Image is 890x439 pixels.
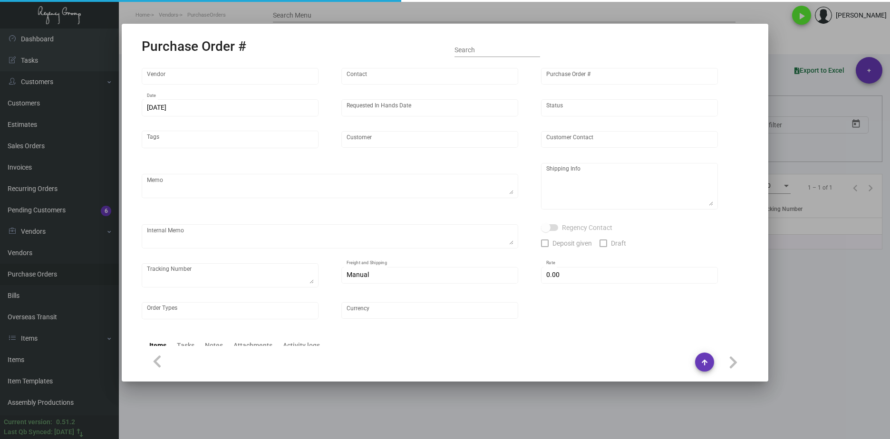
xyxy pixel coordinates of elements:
[4,427,74,437] div: Last Qb Synced: [DATE]
[552,238,592,249] span: Deposit given
[562,222,612,233] span: Regency Contact
[233,341,272,351] div: Attachments
[347,271,369,278] span: Manual
[149,341,166,351] div: Items
[4,417,52,427] div: Current version:
[56,417,75,427] div: 0.51.2
[177,341,194,351] div: Tasks
[611,238,626,249] span: Draft
[283,341,320,351] div: Activity logs
[205,341,223,351] div: Notes
[142,38,246,55] h2: Purchase Order #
